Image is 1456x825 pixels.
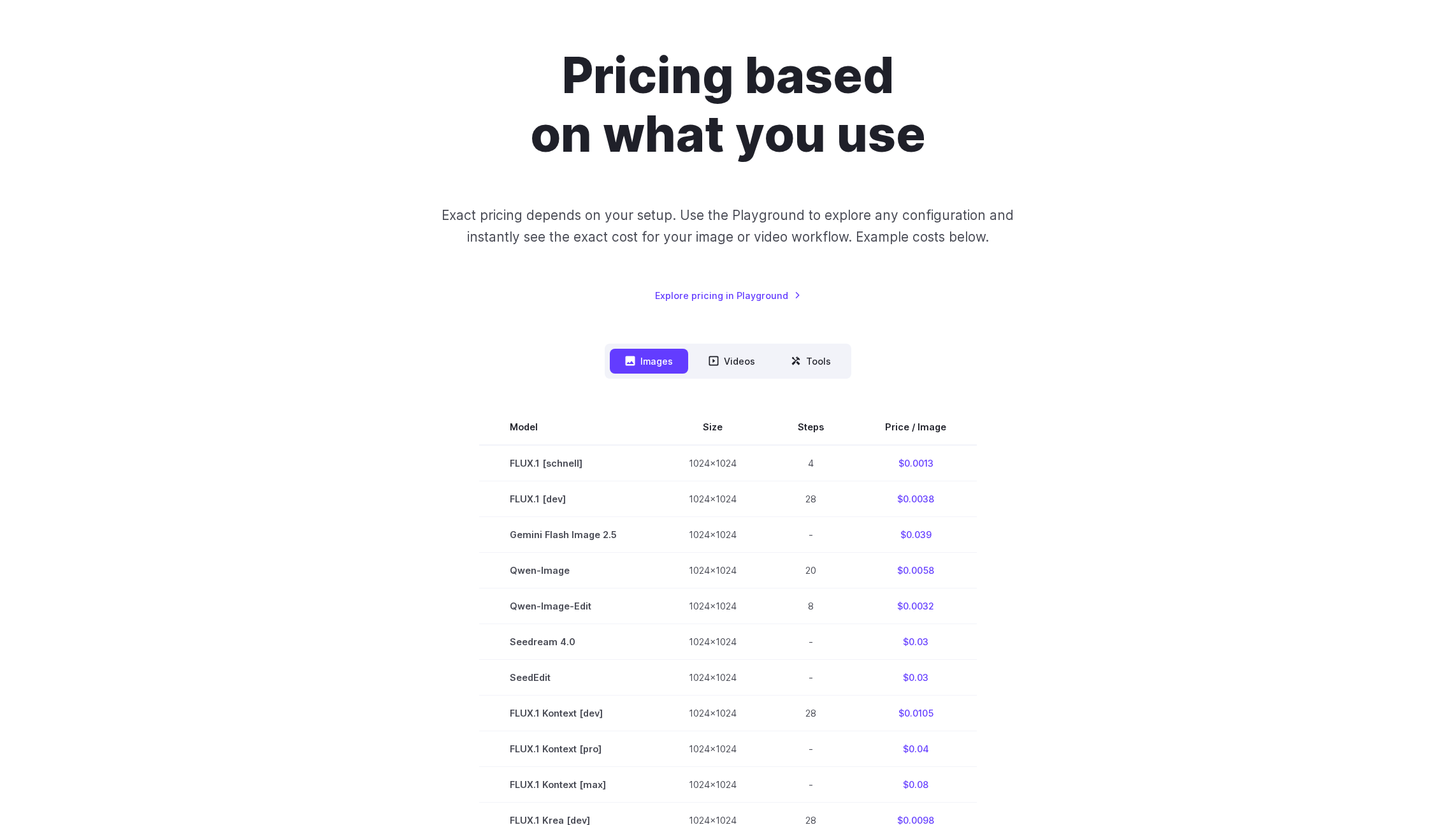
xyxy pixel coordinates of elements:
[658,696,767,731] td: 1024x1024
[767,660,854,696] td: -
[610,349,688,374] button: Images
[479,731,658,767] td: FLUX.1 Kontext [pro]
[693,349,770,374] button: Videos
[655,288,801,303] a: Explore pricing in Playground
[658,445,767,481] td: 1024x1024
[854,588,977,624] td: $0.0032
[658,767,767,803] td: 1024x1024
[854,767,977,803] td: $0.08
[767,624,854,660] td: -
[658,517,767,553] td: 1024x1024
[658,660,767,696] td: 1024x1024
[658,481,767,517] td: 1024x1024
[658,553,767,588] td: 1024x1024
[767,553,854,588] td: 20
[479,624,658,660] td: Seedream 4.0
[767,445,854,481] td: 4
[479,553,658,588] td: Qwen-Image
[854,553,977,588] td: $0.0058
[658,409,767,445] th: Size
[767,517,854,553] td: -
[479,588,658,624] td: Qwen-Image-Edit
[479,696,658,731] td: FLUX.1 Kontext [dev]
[767,767,854,803] td: -
[854,696,977,731] td: $0.0105
[658,588,767,624] td: 1024x1024
[854,624,977,660] td: $0.03
[854,660,977,696] td: $0.03
[854,409,977,445] th: Price / Image
[854,445,977,481] td: $0.0013
[767,588,854,624] td: 8
[767,731,854,767] td: -
[658,624,767,660] td: 1024x1024
[854,517,977,553] td: $0.039
[479,481,658,517] td: FLUX.1 [dev]
[854,481,977,517] td: $0.0038
[854,731,977,767] td: $0.04
[658,731,767,767] td: 1024x1024
[775,349,846,374] button: Tools
[479,445,658,481] td: FLUX.1 [schnell]
[767,409,854,445] th: Steps
[479,767,658,803] td: FLUX.1 Kontext [max]
[479,409,658,445] th: Model
[417,205,1038,247] p: Exact pricing depends on your setup. Use the Playground to explore any configuration and instantl...
[373,47,1083,164] h1: Pricing based on what you use
[767,696,854,731] td: 28
[767,481,854,517] td: 28
[510,527,628,542] span: Gemini Flash Image 2.5
[479,660,658,696] td: SeedEdit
